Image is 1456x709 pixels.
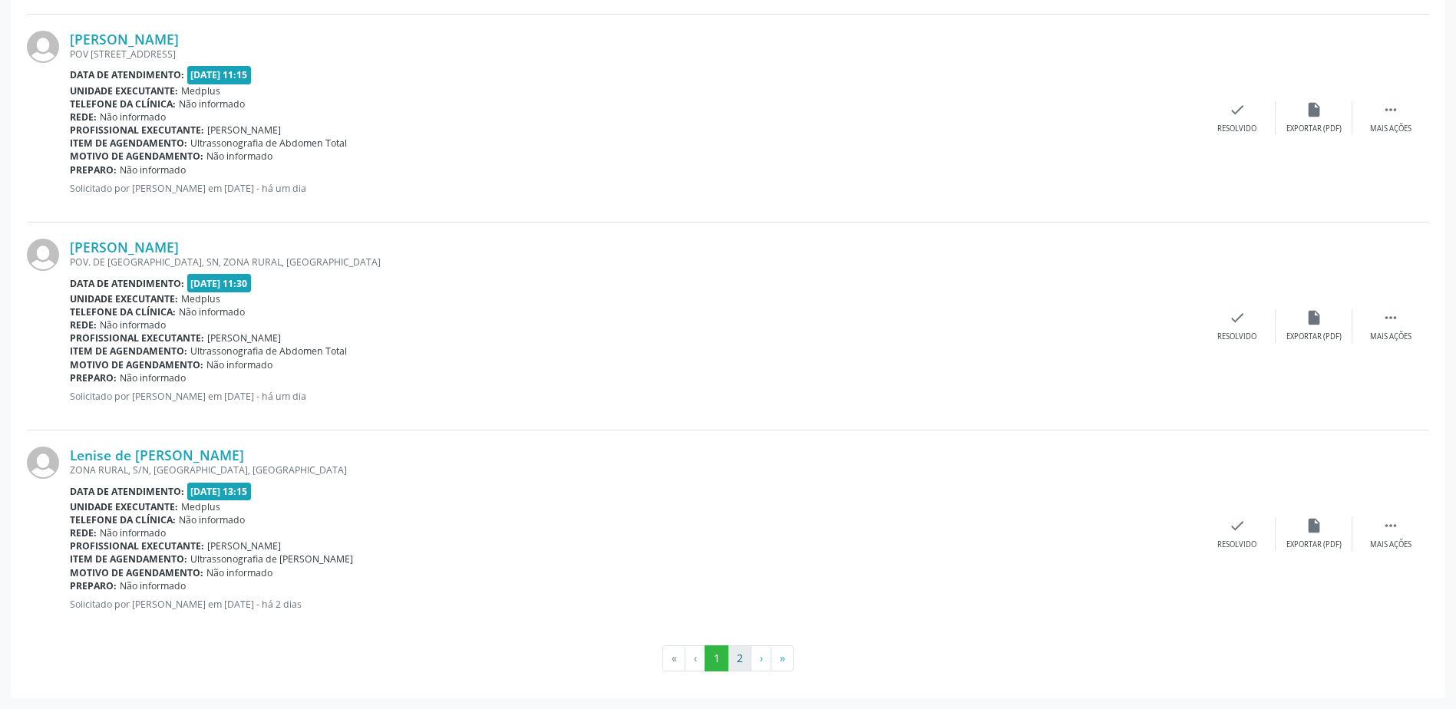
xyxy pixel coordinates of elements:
i:  [1382,517,1399,534]
p: Solicitado por [PERSON_NAME] em [DATE] - há 2 dias [70,598,1199,611]
b: Unidade executante: [70,84,178,97]
div: Mais ações [1370,539,1411,550]
span: Ultrassonografia de Abdomen Total [190,137,347,150]
span: [DATE] 11:30 [187,274,252,292]
button: Go to page 2 [728,645,751,671]
span: [PERSON_NAME] [207,331,281,345]
div: POV [STREET_ADDRESS] [70,48,1199,61]
div: Mais ações [1370,124,1411,134]
b: Motivo de agendamento: [70,150,203,163]
p: Solicitado por [PERSON_NAME] em [DATE] - há um dia [70,390,1199,403]
span: Ultrassonografia de Abdomen Total [190,345,347,358]
b: Rede: [70,110,97,124]
b: Unidade executante: [70,500,178,513]
b: Telefone da clínica: [70,513,176,526]
b: Item de agendamento: [70,552,187,566]
b: Preparo: [70,163,117,176]
a: [PERSON_NAME] [70,239,179,256]
span: Não informado [206,358,272,371]
b: Data de atendimento: [70,68,184,81]
span: Não informado [120,163,186,176]
b: Unidade executante: [70,292,178,305]
button: Go to page 1 [705,645,728,671]
i: insert_drive_file [1306,101,1322,118]
i: insert_drive_file [1306,309,1322,326]
div: Exportar (PDF) [1286,331,1342,342]
button: Go to next page [751,645,771,671]
span: Não informado [100,110,166,124]
span: Não informado [206,566,272,579]
b: Rede: [70,526,97,539]
b: Data de atendimento: [70,277,184,290]
div: Exportar (PDF) [1286,539,1342,550]
b: Telefone da clínica: [70,305,176,318]
a: [PERSON_NAME] [70,31,179,48]
b: Profissional executante: [70,124,204,137]
i:  [1382,309,1399,326]
button: Go to last page [771,645,794,671]
span: Não informado [100,318,166,331]
span: Não informado [120,579,186,592]
b: Data de atendimento: [70,485,184,498]
b: Motivo de agendamento: [70,358,203,371]
span: Ultrassonografia de [PERSON_NAME] [190,552,353,566]
img: img [27,31,59,63]
span: Medplus [181,84,220,97]
b: Telefone da clínica: [70,97,176,110]
b: Profissional executante: [70,331,204,345]
div: Exportar (PDF) [1286,124,1342,134]
span: Não informado [120,371,186,384]
span: [DATE] 13:15 [187,483,252,500]
p: Solicitado por [PERSON_NAME] em [DATE] - há um dia [70,182,1199,195]
i:  [1382,101,1399,118]
i: check [1229,101,1246,118]
img: img [27,239,59,271]
span: Não informado [100,526,166,539]
b: Rede: [70,318,97,331]
div: Mais ações [1370,331,1411,342]
i: check [1229,309,1246,326]
div: ZONA RURAL, S/N, [GEOGRAPHIC_DATA], [GEOGRAPHIC_DATA] [70,463,1199,477]
span: [PERSON_NAME] [207,124,281,137]
img: img [27,447,59,479]
span: Medplus [181,500,220,513]
b: Item de agendamento: [70,137,187,150]
i: check [1229,517,1246,534]
b: Preparo: [70,579,117,592]
span: Não informado [179,97,245,110]
span: [PERSON_NAME] [207,539,281,552]
span: [DATE] 11:15 [187,66,252,84]
b: Item de agendamento: [70,345,187,358]
b: Motivo de agendamento: [70,566,203,579]
b: Preparo: [70,371,117,384]
ul: Pagination [27,645,1429,671]
div: Resolvido [1217,331,1256,342]
div: Resolvido [1217,539,1256,550]
span: Não informado [179,305,245,318]
span: Não informado [179,513,245,526]
a: Lenise de [PERSON_NAME] [70,447,244,463]
span: Não informado [206,150,272,163]
div: POV. DE [GEOGRAPHIC_DATA], SN, ZONA RURAL, [GEOGRAPHIC_DATA] [70,256,1199,269]
div: Resolvido [1217,124,1256,134]
b: Profissional executante: [70,539,204,552]
i: insert_drive_file [1306,517,1322,534]
span: Medplus [181,292,220,305]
